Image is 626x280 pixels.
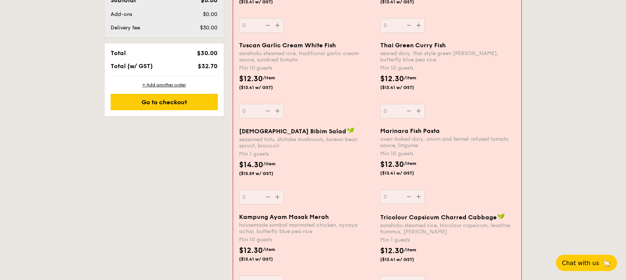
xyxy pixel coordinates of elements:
[380,170,431,176] span: ($13.41 w/ GST)
[239,128,346,135] span: [DEMOGRAPHIC_DATA] Bibim Salad
[380,160,404,169] span: $12.30
[347,127,355,134] img: icon-vegan.f8ff3823.svg
[239,50,374,63] div: sanshoku steamed rice, traditional garlic cream sauce, sundried tomato
[380,74,404,83] span: $12.30
[404,161,416,166] span: /item
[380,257,431,262] span: ($13.41 w/ GST)
[239,160,263,169] span: $14.30
[198,63,217,70] span: $32.70
[380,127,440,134] span: Marinara Fish Pasta
[380,136,515,149] div: oven-baked dory, onion and fennel-infused tomato sauce, linguine
[380,64,515,72] div: Min 10 guests
[111,11,132,17] span: Add-ons
[263,161,276,166] span: /item
[239,256,290,262] span: ($13.41 w/ GST)
[380,42,446,49] span: Thai Green Curry Fish
[200,25,217,31] span: $30.00
[239,74,263,83] span: $12.30
[404,247,416,252] span: /item
[380,50,515,63] div: seared dory, thai style green [PERSON_NAME], butterfly blue pea rice
[602,259,611,267] span: 🦙
[111,63,153,70] span: Total (w/ GST)
[111,25,140,31] span: Delivery fee
[197,50,217,57] span: $30.00
[498,213,505,220] img: icon-vegan.f8ff3823.svg
[239,246,263,255] span: $12.30
[239,85,290,90] span: ($13.41 w/ GST)
[380,150,515,157] div: Min 10 guests
[380,85,431,90] span: ($13.41 w/ GST)
[111,50,126,57] span: Total
[111,94,218,110] div: Go to checkout
[380,214,497,221] span: Tricolour Capsicum Charred Cabbage
[203,11,217,17] span: $0.00
[111,82,218,88] div: + Add another order
[239,64,374,72] div: Min 10 guests
[239,236,374,244] div: Min 10 guests
[263,75,275,80] span: /item
[239,136,374,149] div: seasoned tofu, shiitake mushroom, korean bean sprout, broccoli
[404,75,416,80] span: /item
[556,255,617,271] button: Chat with us🦙
[239,222,374,235] div: housemade sambal marinated chicken, nyonya achar, butterfly blue pea rice
[239,171,290,176] span: ($15.59 w/ GST)
[380,246,404,255] span: $12.30
[380,222,515,235] div: sanshoku steamed rice, tricolour capsicum, levatine hummus, [PERSON_NAME]
[562,260,599,267] span: Chat with us
[263,247,275,252] span: /item
[380,236,515,244] div: Min 1 guests
[239,213,329,220] span: Kampung Ayam Masak Merah
[239,42,336,49] span: Tuscan Garlic Cream White Fish
[239,150,374,158] div: Min 1 guests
